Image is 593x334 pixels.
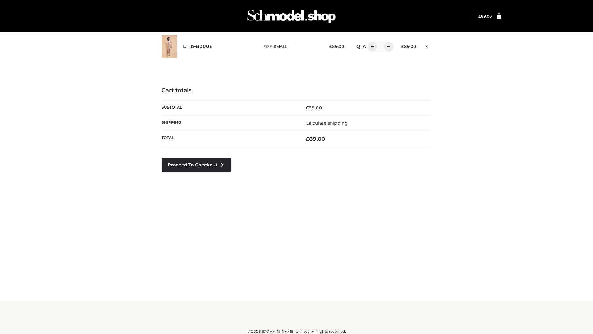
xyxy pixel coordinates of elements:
th: Subtotal [162,100,296,115]
span: SMALL [274,44,287,49]
span: £ [401,44,404,49]
a: Proceed to Checkout [162,158,231,172]
span: £ [306,136,309,142]
a: Remove this item [422,42,431,50]
th: Total [162,131,296,147]
img: Schmodel Admin 964 [245,4,338,28]
p: size : [264,44,320,49]
img: LT_b-B0006 - SMALL [162,35,177,58]
bdi: 89.00 [329,44,344,49]
span: £ [478,14,481,19]
span: £ [306,105,309,111]
bdi: 89.00 [401,44,416,49]
bdi: 89.00 [478,14,492,19]
th: Shipping [162,115,296,131]
bdi: 89.00 [306,105,322,111]
h4: Cart totals [162,87,431,94]
a: LT_b-B0006 [183,44,213,49]
bdi: 89.00 [306,136,325,142]
a: £89.00 [478,14,492,19]
span: £ [329,44,332,49]
div: QTY: [350,42,392,52]
a: Calculate shipping [306,120,348,126]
